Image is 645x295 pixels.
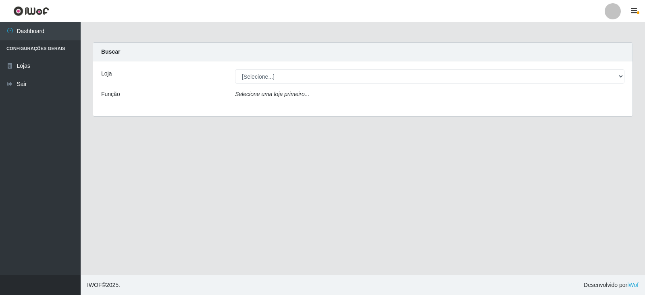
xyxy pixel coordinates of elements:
[87,282,102,288] span: IWOF
[101,48,120,55] strong: Buscar
[13,6,49,16] img: CoreUI Logo
[584,281,639,289] span: Desenvolvido por
[101,69,112,78] label: Loja
[101,90,120,98] label: Função
[87,281,120,289] span: © 2025 .
[235,91,309,97] i: Selecione uma loja primeiro...
[627,282,639,288] a: iWof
